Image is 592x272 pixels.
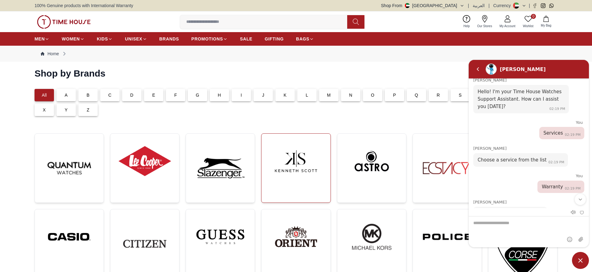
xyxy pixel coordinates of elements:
[35,46,557,62] nav: Breadcrumb
[418,139,477,198] img: ...
[459,92,462,98] p: S
[240,92,242,98] p: I
[125,33,147,44] a: UNISEX
[42,92,47,98] p: All
[40,214,99,259] img: ...
[475,24,495,28] span: Our Stores
[174,92,177,98] p: F
[240,36,252,42] span: SALE
[519,14,537,30] a: 0Wishlist
[41,51,59,57] a: Home
[87,107,89,113] p: Z
[191,214,250,259] img: ...
[493,2,513,9] div: Currency
[35,36,45,42] span: MEN
[532,3,537,8] a: Facebook
[159,36,179,42] span: BRANDS
[35,33,49,44] a: MEN
[191,139,250,198] img: ...
[191,33,228,44] a: PROMOTIONS
[461,24,472,28] span: Help
[37,15,91,29] img: ...
[538,23,554,28] span: My Bag
[437,92,440,98] p: R
[572,252,589,269] span: Minimize live chat window
[393,92,396,98] p: P
[152,92,155,98] p: E
[473,2,485,9] button: العربية
[196,92,199,98] p: G
[497,24,518,28] span: My Account
[265,33,284,44] a: GIFTING
[468,2,469,9] span: |
[537,15,555,29] button: My Bag
[43,107,46,113] p: X
[262,92,264,98] p: J
[97,33,113,44] a: KIDS
[266,139,325,184] img: ...
[529,2,530,9] span: |
[266,214,325,259] img: ...
[306,92,308,98] p: L
[130,92,133,98] p: D
[240,33,252,44] a: SALE
[87,92,90,98] p: B
[327,92,331,98] p: M
[62,36,80,42] span: WOMEN
[531,14,536,19] span: 0
[520,24,536,28] span: Wishlist
[488,2,490,9] span: |
[572,252,589,269] div: Chat Widget
[467,58,590,249] iframe: SalesIQ Chat Window
[549,3,554,8] a: Whatsapp
[415,92,418,98] p: Q
[35,68,105,79] h2: Shop by Brands
[460,14,474,30] a: Help
[371,92,374,98] p: O
[40,139,99,198] img: ...
[284,92,287,98] p: K
[541,3,545,8] a: Instagram
[296,33,314,44] a: BAGS
[405,3,410,8] img: United Arab Emirates
[65,92,68,98] p: A
[108,92,111,98] p: C
[381,2,464,9] button: Shop From[GEOGRAPHIC_DATA]
[218,92,221,98] p: H
[265,36,284,42] span: GIFTING
[418,214,477,259] img: ...
[65,107,68,113] p: Y
[125,36,142,42] span: UNISEX
[474,14,496,30] a: Our Stores
[349,92,352,98] p: N
[296,36,309,42] span: BAGS
[62,33,84,44] a: WOMEN
[342,139,401,184] img: ...
[191,36,223,42] span: PROMOTIONS
[115,139,174,184] img: ...
[97,36,108,42] span: KIDS
[159,33,179,44] a: BRANDS
[342,214,401,259] img: ...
